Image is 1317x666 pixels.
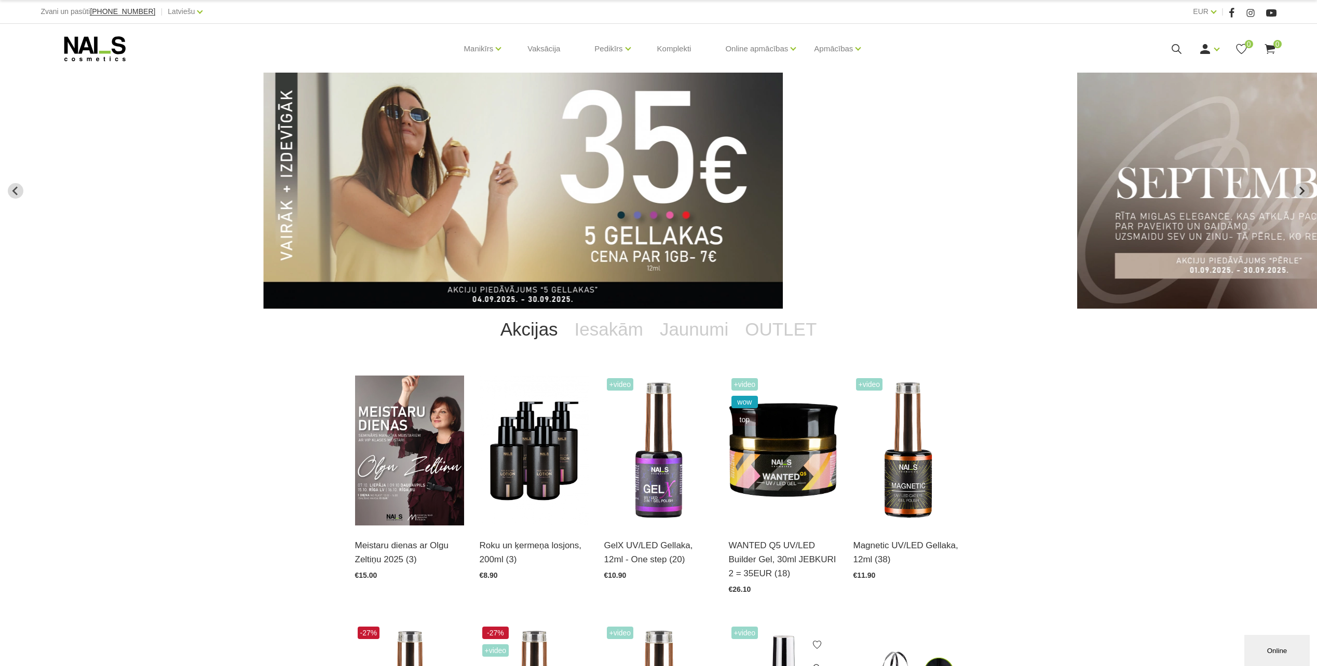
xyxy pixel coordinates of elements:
[649,24,700,74] a: Komplekti
[355,571,377,579] span: €15.00
[604,376,713,525] img: Trīs vienā - bāze, tonis, tops (trausliem nagiem vēlams papildus lietot bāzi). Ilgnoturīga un int...
[604,571,627,579] span: €10.90
[492,309,566,350] a: Akcijas
[853,376,962,525] img: Ilgnoturīga gellaka, kas sastāv no metāla mikrodaļiņām, kuras īpaša magnēta ietekmē var pārvērst ...
[263,73,1053,309] li: 1 of 12
[731,378,758,391] span: +Video
[358,627,380,639] span: -27%
[464,28,494,70] a: Manikīrs
[482,627,509,639] span: -27%
[607,378,634,391] span: +Video
[8,183,23,199] button: Go to last slide
[519,24,568,74] a: Vaksācija
[40,5,155,18] div: Zvani un pasūti
[1235,43,1248,55] a: 0
[853,538,962,566] a: Magnetic UV/LED Gellaka, 12ml (38)
[729,376,838,525] img: Gels WANTED NAILS cosmetics tehniķu komanda ir radījusi gelu, kas ilgi jau ir katra meistara mekl...
[607,627,634,639] span: +Video
[160,5,162,18] span: |
[729,585,751,593] span: €26.10
[355,538,464,566] a: Meistaru dienas ar Olgu Zeltiņu 2025 (3)
[1221,5,1224,18] span: |
[737,309,825,350] a: OUTLET
[1273,40,1282,48] span: 0
[480,538,589,566] a: Roku un ķermeņa losjons, 200ml (3)
[1245,40,1253,48] span: 0
[355,376,464,525] img: ✨ Meistaru dienas ar Olgu Zeltiņu 2025 ✨RUDENS / Seminārs manikīra meistariemLiepāja – 7. okt., v...
[856,378,883,391] span: +Video
[814,28,853,70] a: Apmācības
[1193,5,1209,18] a: EUR
[1244,633,1312,666] iframe: chat widget
[90,7,155,16] span: [PHONE_NUMBER]
[594,28,622,70] a: Pedikīrs
[480,571,498,579] span: €8.90
[1294,183,1309,199] button: Next slide
[731,627,758,639] span: +Video
[853,571,876,579] span: €11.90
[168,5,195,18] a: Latviešu
[729,538,838,581] a: WANTED Q5 UV/LED Builder Gel, 30ml JEBKURI 2 = 35EUR (18)
[604,538,713,566] a: GelX UV/LED Gellaka, 12ml - One step (20)
[731,396,758,408] span: wow
[482,644,509,657] span: +Video
[651,309,737,350] a: Jaunumi
[480,376,589,525] img: BAROJOŠS roku un ķermeņa LOSJONSBALI COCONUT barojošs roku un ķermeņa losjons paredzēts jebkura t...
[566,309,651,350] a: Iesakām
[1264,43,1277,55] a: 0
[725,28,788,70] a: Online apmācības
[90,8,155,16] a: [PHONE_NUMBER]
[731,413,758,426] span: top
